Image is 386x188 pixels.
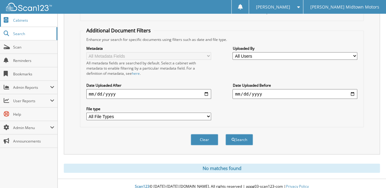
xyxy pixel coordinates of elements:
label: Date Uploaded Before [233,83,357,88]
span: Reminders [13,58,54,63]
span: Search [13,31,53,36]
iframe: Chat Widget [355,159,386,188]
label: Metadata [86,46,211,51]
span: [PERSON_NAME] [256,5,290,9]
span: Bookmarks [13,71,54,77]
span: Help [13,112,54,117]
img: scan123-logo-white.svg [6,3,52,11]
legend: Additional Document Filters [83,27,154,34]
span: User Reports [13,98,50,103]
input: start [86,89,211,99]
span: Announcements [13,139,54,144]
label: Date Uploaded After [86,83,211,88]
button: Search [225,134,253,145]
span: Admin Menu [13,125,50,130]
div: Enhance your search for specific documents using filters such as date and file type. [83,37,360,42]
input: end [233,89,357,99]
span: [PERSON_NAME] Midtown Motors [310,5,379,9]
label: File type [86,106,211,111]
div: All metadata fields are searched by default. Select a cabinet with metadata to enable filtering b... [86,60,211,76]
a: here [132,71,140,76]
span: Cabinets [13,18,54,23]
span: Scan [13,45,54,50]
div: No matches found [64,164,380,173]
label: Uploaded By [233,46,357,51]
button: Clear [191,134,218,145]
span: Admin Reports [13,85,50,90]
